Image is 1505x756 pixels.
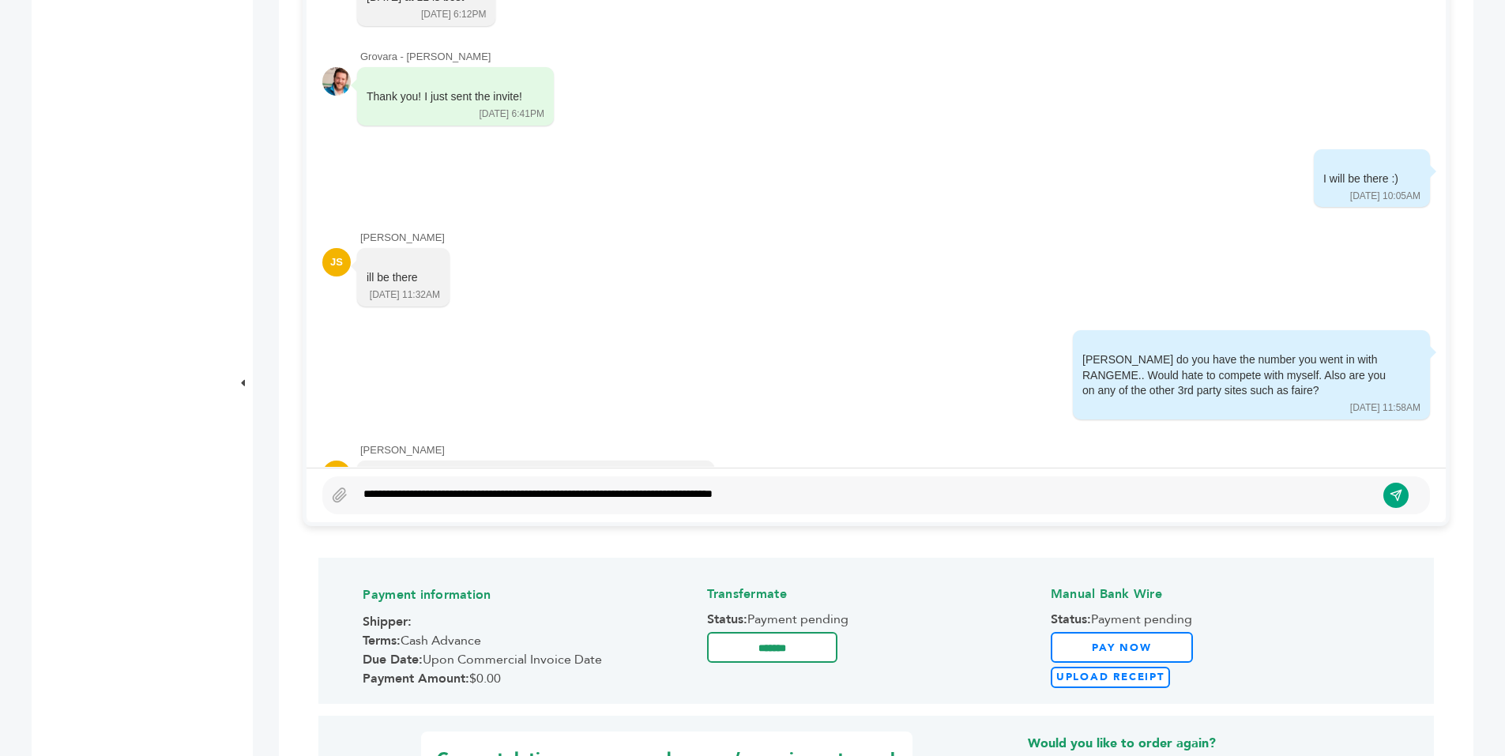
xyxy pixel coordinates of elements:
strong: Status: [1051,611,1091,628]
a: Pay Now [1051,632,1193,663]
div: [DATE] 11:32AM [370,288,440,302]
div: [DATE] 10:05AM [1350,190,1420,203]
span: Payment pending [1051,611,1390,628]
div: ill be there [367,270,418,286]
strong: Payment Amount: [363,670,469,687]
h4: Payment information [363,574,702,611]
div: [DATE] 11:58AM [1350,401,1420,415]
div: [DATE] 6:41PM [479,107,544,121]
div: Grovara - [PERSON_NAME] [360,50,1430,64]
strong: Due Date: [363,651,423,668]
div: [PERSON_NAME] do you have the number you went in with RANGEME.. Would hate to compete with myself... [1082,352,1398,399]
h4: Manual Bank Wire [1051,574,1390,611]
strong: Shipper: [363,613,412,630]
strong: Terms: [363,632,401,649]
span: $0.00 [363,670,702,687]
div: I will be there :) [1323,171,1398,187]
div: [PERSON_NAME] [360,443,1430,457]
strong: Status: [707,611,747,628]
span: Upon Commercial Invoice Date [363,651,702,668]
div: Thank you! I just sent the invite! [367,89,522,105]
span: Cash Advance [363,632,702,649]
div: [PERSON_NAME] [360,231,1430,245]
span: Payment pending [707,611,1046,628]
label: Upload Receipt [1051,667,1170,688]
div: JS [322,248,351,276]
div: [DATE] 6:12PM [421,8,486,21]
strong: Would you like to order again? [1028,735,1216,752]
h4: Transfermate [707,574,1046,611]
div: JS [322,461,351,489]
